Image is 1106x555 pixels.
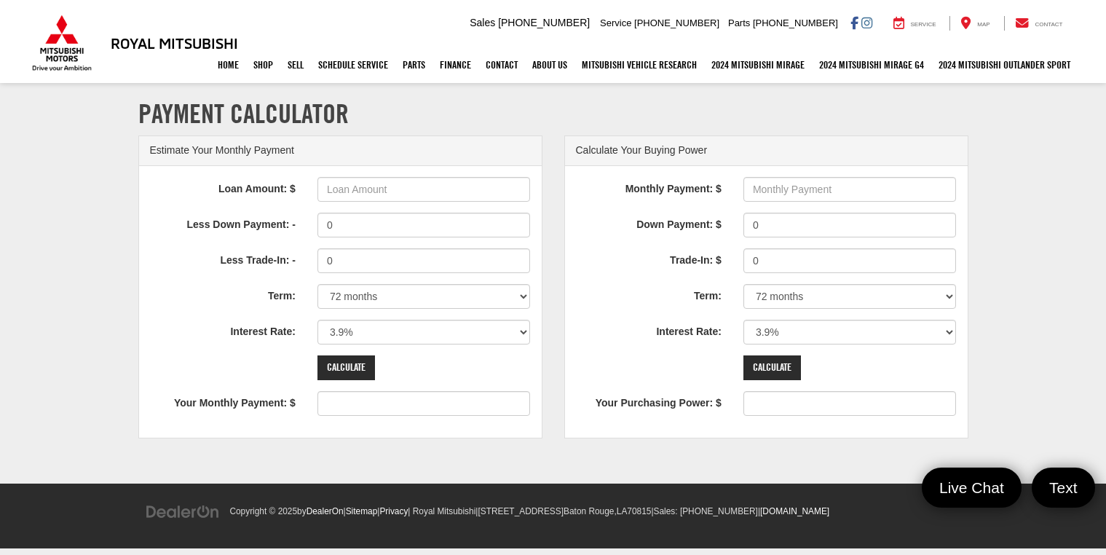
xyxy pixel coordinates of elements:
a: Sell [280,47,311,83]
span: | [475,506,651,516]
span: Service [600,17,631,28]
a: 2024 Mitsubishi Mirage [704,47,812,83]
a: [DOMAIN_NAME] [760,506,829,516]
span: 70815 [627,506,651,516]
label: Trade-In: $ [565,248,732,268]
span: Service [911,21,936,28]
span: [PHONE_NUMBER] [634,17,719,28]
span: [STREET_ADDRESS] [478,506,564,516]
a: Mitsubishi Vehicle Research [574,47,704,83]
input: Loan Amount [317,177,531,202]
a: Instagram: Click to visit our Instagram page [861,17,872,28]
a: About Us [525,47,574,83]
input: Calculate [317,355,375,380]
label: Less Trade-In: - [139,248,307,268]
img: Mitsubishi [29,15,95,71]
a: Map [949,16,1000,31]
a: Finance [432,47,478,83]
a: Contact [478,47,525,83]
h1: Payment Calculator [138,99,968,128]
label: Down Payment: $ [565,213,732,232]
label: Monthly Payment: $ [565,177,732,197]
label: Loan Amount: $ [139,177,307,197]
span: Live Chat [932,478,1011,497]
a: Schedule Service: Opens in a new tab [311,47,395,83]
label: Your Purchasing Power: $ [565,391,732,411]
a: DealerOn [146,505,220,516]
span: | [651,506,758,516]
span: | [377,506,408,516]
span: Sales [470,17,495,28]
span: | [758,506,829,516]
label: Interest Rate: [565,320,732,339]
span: Copyright © 2025 [229,506,297,516]
a: Live Chat [922,468,1022,508]
a: 2024 Mitsubishi Outlander SPORT [931,47,1078,83]
input: Calculate [743,355,801,380]
input: Down Payment [743,213,957,237]
h3: Royal Mitsubishi [111,35,238,51]
a: Privacy [379,506,408,516]
div: Calculate Your Buying Power [565,136,968,166]
span: | Royal Mitsubishi [408,506,475,516]
a: Sitemap [346,506,378,516]
span: Baton Rouge, [564,506,617,516]
span: Contact [1035,21,1062,28]
a: 2024 Mitsubishi Mirage G4 [812,47,931,83]
span: Sales: [654,506,678,516]
input: Monthly Payment [743,177,957,202]
img: DealerOn [146,504,220,520]
a: DealerOn Home Page [307,506,344,516]
span: LA [617,506,628,516]
span: Text [1042,478,1085,497]
a: Contact [1004,16,1074,31]
a: Parts: Opens in a new tab [395,47,432,83]
label: Interest Rate: [139,320,307,339]
a: Service [882,16,947,31]
a: Home [210,47,246,83]
label: Term: [139,284,307,304]
span: Parts [728,17,750,28]
a: Shop [246,47,280,83]
label: Your Monthly Payment: $ [139,391,307,411]
a: Facebook: Click to visit our Facebook page [850,17,858,28]
label: Less Down Payment: - [139,213,307,232]
span: [PHONE_NUMBER] [498,17,590,28]
span: [PHONE_NUMBER] [680,506,758,516]
div: Estimate Your Monthly Payment [139,136,542,166]
span: by [297,506,343,516]
span: | [344,506,378,516]
label: Term: [565,284,732,304]
span: [PHONE_NUMBER] [753,17,838,28]
a: Text [1032,468,1095,508]
span: Map [977,21,990,28]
